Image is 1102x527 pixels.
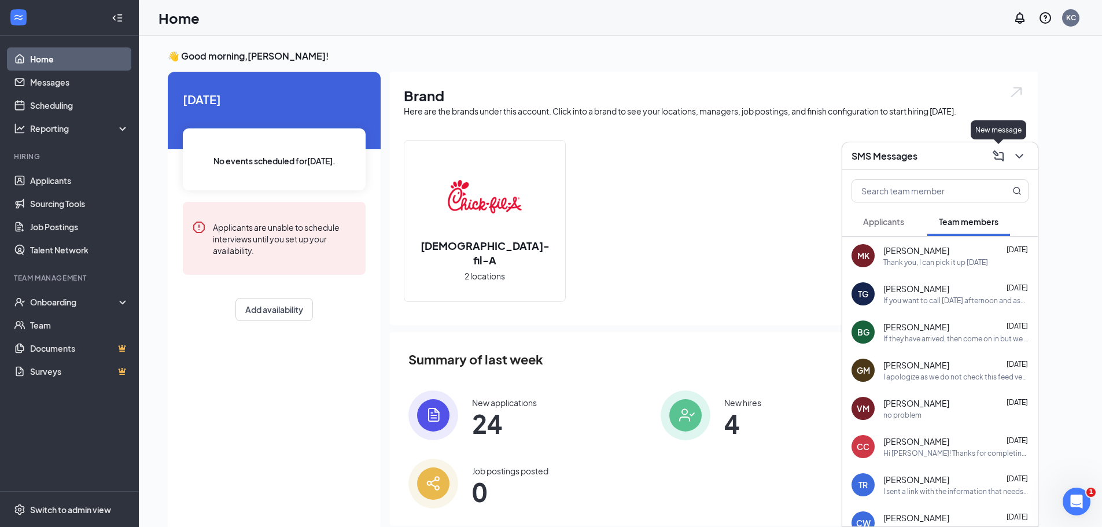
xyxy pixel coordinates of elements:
[1012,149,1026,163] svg: ChevronDown
[883,448,1029,458] div: Hi [PERSON_NAME]! Thanks for completing your paper work. We look forward to seeing you [DATE]! Pl...
[1066,13,1076,23] div: KC
[1063,488,1090,515] iframe: Intercom live chat
[1007,245,1028,254] span: [DATE]
[30,314,129,337] a: Team
[30,192,129,215] a: Sourcing Tools
[192,220,206,234] svg: Error
[404,238,565,267] h2: [DEMOGRAPHIC_DATA]-fil-A
[863,216,904,227] span: Applicants
[852,150,917,163] h3: SMS Messages
[14,273,127,283] div: Team Management
[472,397,537,408] div: New applications
[14,152,127,161] div: Hiring
[1013,11,1027,25] svg: Notifications
[235,298,313,321] button: Add availability
[14,504,25,515] svg: Settings
[1012,186,1022,196] svg: MagnifyingGlass
[14,123,25,134] svg: Analysis
[213,220,356,256] div: Applicants are unable to schedule interviews until you set up your availability.
[883,296,1029,305] div: If you want to call [DATE] afternoon and ask for the MOD they can let you know if they have arriv...
[883,245,949,256] span: [PERSON_NAME]
[30,169,129,192] a: Applicants
[159,8,200,28] h1: Home
[30,123,130,134] div: Reporting
[1010,147,1029,165] button: ChevronDown
[1007,436,1028,445] span: [DATE]
[183,90,366,108] span: [DATE]
[857,364,870,376] div: GM
[1007,283,1028,292] span: [DATE]
[857,326,869,338] div: BG
[661,390,710,440] img: icon
[13,12,24,23] svg: WorkstreamLogo
[858,288,868,300] div: TG
[883,359,949,371] span: [PERSON_NAME]
[465,270,505,282] span: 2 locations
[408,349,543,370] span: Summary of last week
[883,487,1029,496] div: I sent a link with the information that needs to be filled out-I also need to know your pant and ...
[883,321,949,333] span: [PERSON_NAME]
[472,413,537,434] span: 24
[30,215,129,238] a: Job Postings
[30,360,129,383] a: SurveysCrown
[168,50,1038,62] h3: 👋 Good morning, [PERSON_NAME] !
[857,441,869,452] div: CC
[404,105,1024,117] div: Here are the brands under this account. Click into a brand to see your locations, managers, job p...
[858,479,868,491] div: TR
[857,403,869,414] div: VM
[30,504,111,515] div: Switch to admin view
[213,154,336,167] span: No events scheduled for [DATE] .
[883,410,922,420] div: no problem
[30,71,129,94] a: Messages
[408,459,458,508] img: icon
[30,94,129,117] a: Scheduling
[971,120,1026,139] div: New message
[30,238,129,261] a: Talent Network
[1086,488,1096,497] span: 1
[30,47,129,71] a: Home
[472,481,548,502] span: 0
[1007,513,1028,521] span: [DATE]
[1038,11,1052,25] svg: QuestionInfo
[989,147,1008,165] button: ComposeMessage
[448,160,522,234] img: Chick-fil-A
[1007,322,1028,330] span: [DATE]
[883,372,1029,382] div: I apologize as we do not check this feed very often. If you need to reach us please call [PHONE_N...
[472,465,548,477] div: Job postings posted
[883,512,949,524] span: [PERSON_NAME]
[883,436,949,447] span: [PERSON_NAME]
[883,257,988,267] div: Thank you, I can pick it up [DATE]
[112,12,123,24] svg: Collapse
[883,283,949,294] span: [PERSON_NAME]
[883,334,1029,344] div: If they have arrived, then come on in but we may have to wait until [DATE] or [DATE]. Everyone is...
[30,337,129,360] a: DocumentsCrown
[14,296,25,308] svg: UserCheck
[939,216,998,227] span: Team members
[30,296,119,308] div: Onboarding
[1009,86,1024,99] img: open.6027fd2a22e1237b5b06.svg
[883,474,949,485] span: [PERSON_NAME]
[404,86,1024,105] h1: Brand
[1007,474,1028,483] span: [DATE]
[724,413,761,434] span: 4
[852,180,989,202] input: Search team member
[857,250,869,261] div: MK
[1007,398,1028,407] span: [DATE]
[1007,360,1028,368] span: [DATE]
[992,149,1005,163] svg: ComposeMessage
[883,397,949,409] span: [PERSON_NAME]
[408,390,458,440] img: icon
[724,397,761,408] div: New hires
